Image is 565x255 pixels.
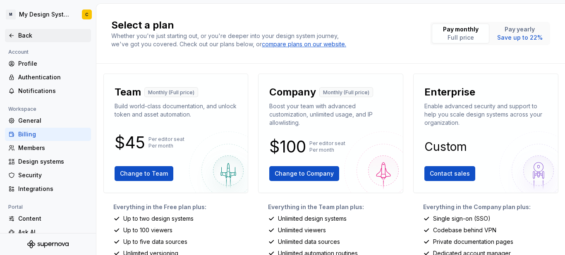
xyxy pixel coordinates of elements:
[424,102,547,127] p: Enable advanced security and support to help you scale design systems across your organization.
[497,33,543,42] p: Save up to 22%
[275,169,334,178] span: Change to Company
[27,240,69,248] svg: Supernova Logo
[18,171,88,179] div: Security
[268,203,403,211] p: Everything in the Team plan plus:
[5,57,91,70] a: Profile
[18,214,88,223] div: Content
[5,47,32,57] div: Account
[5,155,91,168] a: Design systems
[115,86,141,99] p: Team
[123,214,194,223] p: Up to two design systems
[443,33,479,42] p: Full price
[269,166,339,181] button: Change to Company
[5,182,91,195] a: Integrations
[115,138,145,148] p: $45
[262,40,346,48] a: compare plans on our website.
[497,25,543,33] p: Pay yearly
[269,102,392,127] p: Boost your team with advanced customization, unlimited usage, and IP allowlisting.
[5,128,91,141] a: Billing
[5,141,91,155] a: Members
[424,142,467,152] p: Custom
[123,238,187,246] p: Up to five data sources
[5,71,91,84] a: Authentication
[423,203,558,211] p: Everything in the Company plan plus:
[19,10,72,19] div: My Design System
[432,24,489,43] button: Pay monthlyFull price
[85,11,89,18] div: C
[5,84,91,98] a: Notifications
[5,202,26,212] div: Portal
[269,86,316,99] p: Company
[18,31,88,40] div: Back
[18,130,88,138] div: Billing
[18,185,88,193] div: Integrations
[269,142,306,152] p: $100
[123,226,172,234] p: Up to 100 viewers
[278,238,340,246] p: Unlimited data sources
[111,32,351,48] div: Whether you're just starting out, or you're deeper into your design system journey, we've got you...
[5,29,91,42] a: Back
[18,228,88,236] div: Ask AI
[18,117,88,125] div: General
[491,24,548,43] button: Pay yearlySave up to 22%
[115,166,173,181] button: Change to Team
[424,166,475,181] button: Contact sales
[5,169,91,182] a: Security
[148,136,184,149] p: Per editor seat Per month
[111,19,420,32] h2: Select a plan
[5,104,40,114] div: Workspace
[113,203,249,211] p: Everything in the Free plan plus:
[424,86,475,99] p: Enterprise
[323,89,369,96] p: Monthly (Full price)
[278,226,326,234] p: Unlimited viewers
[120,169,168,178] span: Change to Team
[115,102,237,119] p: Build world-class documentation, and unlock token and asset automation.
[2,5,94,24] button: MMy Design SystemC
[18,73,88,81] div: Authentication
[433,238,513,246] p: Private documentation pages
[18,144,88,152] div: Members
[18,87,88,95] div: Notifications
[148,89,194,96] p: Monthly (Full price)
[309,140,345,153] p: Per editor seat Per month
[443,25,479,33] p: Pay monthly
[6,10,16,19] div: M
[433,214,491,223] p: Single sign-on (SSO)
[430,169,470,178] span: Contact sales
[5,114,91,127] a: General
[278,214,347,223] p: Unlimited design systems
[18,157,88,166] div: Design systems
[433,226,496,234] p: Codebase behind VPN
[5,226,91,239] a: Ask AI
[18,60,88,68] div: Profile
[5,212,91,225] a: Content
